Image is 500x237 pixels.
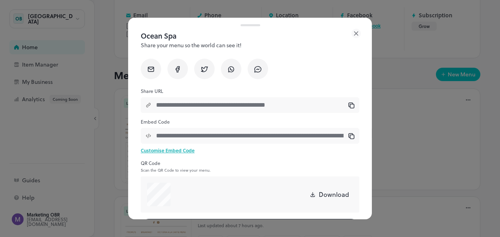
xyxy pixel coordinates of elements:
[141,87,359,95] p: Share URL
[141,168,359,172] p: Scan the QR Code to view your menu.
[141,147,195,154] a: Customise Embed Code
[141,118,359,126] p: Embed Code
[141,219,359,235] button: Go to Dashboard
[141,30,359,41] div: Ocean Spa
[141,159,359,167] p: QR Code
[319,190,349,199] p: Download
[141,41,359,49] p: Share your menu so the world can see it!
